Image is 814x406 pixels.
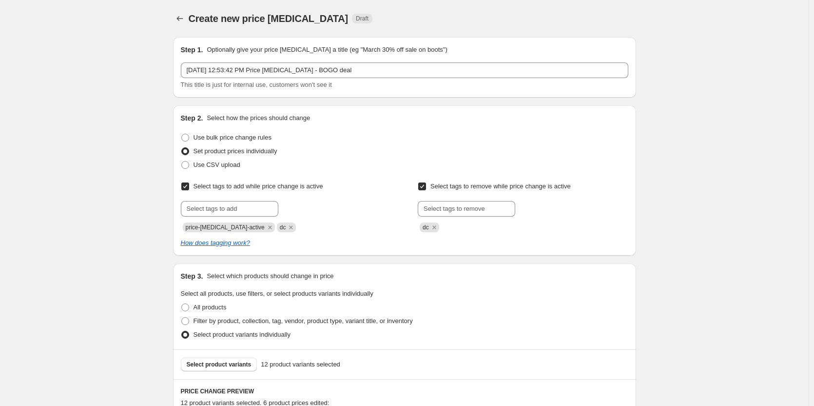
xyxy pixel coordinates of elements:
[430,223,439,232] button: Remove dc
[186,224,265,231] span: price-change-job-active
[194,183,323,190] span: Select tags to add while price change is active
[207,271,333,281] p: Select which products should change in price
[207,45,447,55] p: Optionally give your price [MEDICAL_DATA] a title (eg "March 30% off sale on boots")
[187,361,252,368] span: Select product variants
[356,15,368,22] span: Draft
[181,290,373,297] span: Select all products, use filters, or select products variants individually
[181,201,278,217] input: Select tags to add
[181,113,203,123] h2: Step 2.
[261,360,340,369] span: 12 product variants selected
[181,387,628,395] h6: PRICE CHANGE PREVIEW
[181,45,203,55] h2: Step 1.
[194,134,271,141] span: Use bulk price change rules
[287,223,295,232] button: Remove dc
[181,271,203,281] h2: Step 3.
[194,161,240,168] span: Use CSV upload
[181,358,257,371] button: Select product variants
[194,304,227,311] span: All products
[189,13,349,24] span: Create new price [MEDICAL_DATA]
[181,81,332,88] span: This title is just for internal use, customers won't see it
[194,331,291,338] span: Select product variants individually
[418,201,515,217] input: Select tags to remove
[266,223,274,232] button: Remove price-change-job-active
[181,239,250,246] a: How does tagging work?
[194,147,277,155] span: Set product prices individually
[207,113,310,123] p: Select how the prices should change
[173,12,187,25] button: Price change jobs
[194,317,413,325] span: Filter by product, collection, tag, vendor, product type, variant title, or inventory
[181,62,628,78] input: 30% off holiday sale
[423,224,429,231] span: dc
[430,183,571,190] span: Select tags to remove while price change is active
[280,224,286,231] span: dc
